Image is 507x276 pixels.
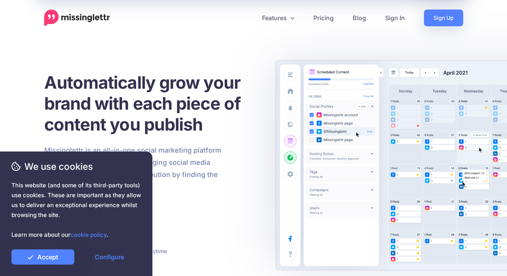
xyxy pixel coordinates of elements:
[304,10,343,26] a: Pricing
[70,231,107,238] a: cookie policy
[253,10,304,26] a: Features
[376,10,414,26] a: Sign In
[343,10,376,26] a: Blog
[11,249,74,265] a: Accept
[44,144,222,193] p: Missinglettr is an all-in-one social marketing platform that turns your content into engaging soc...
[11,160,141,173] span: We use cookies
[44,10,110,26] a: Home
[78,249,141,265] a: Configure
[11,180,141,240] span: This website (and some of its third-party tools) use cookies. These are important as they allow u...
[44,72,259,135] h1: Automatically grow your brand with each piece of content you publish
[424,10,463,26] a: Sign Up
